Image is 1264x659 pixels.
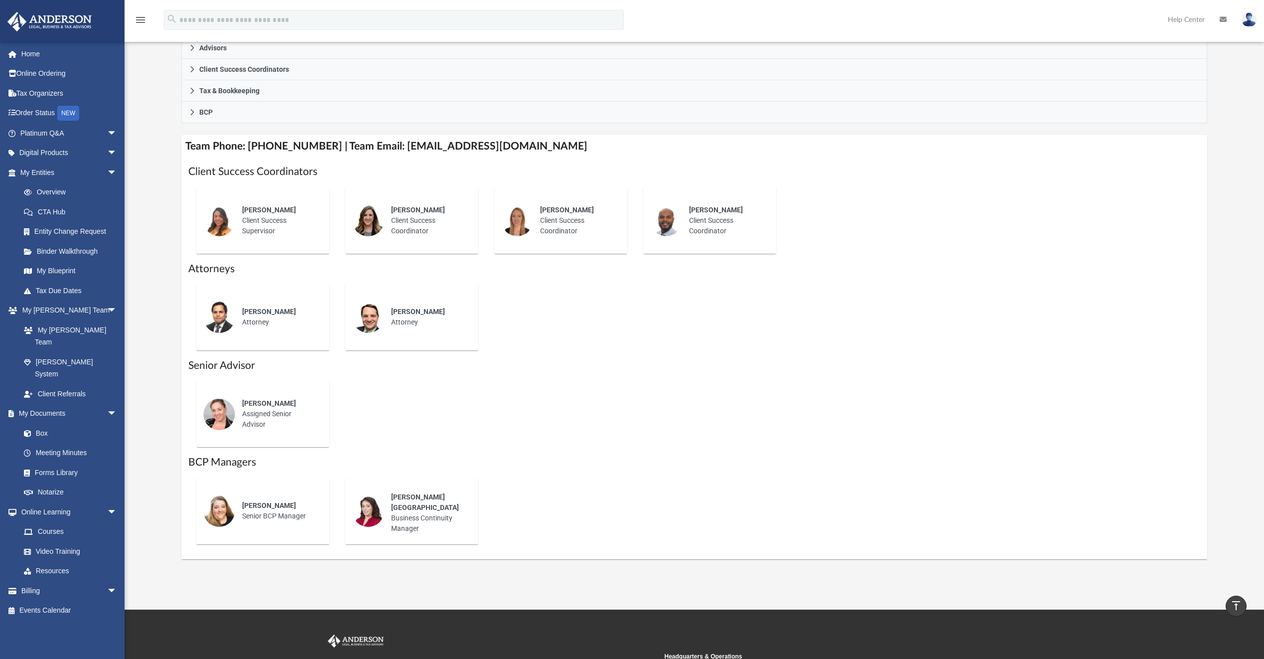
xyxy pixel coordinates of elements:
img: thumbnail [650,204,682,236]
span: [PERSON_NAME] [689,206,743,214]
a: Home [7,44,132,64]
span: [PERSON_NAME] [242,399,296,407]
img: thumbnail [352,495,384,527]
img: User Pic [1242,12,1257,27]
span: arrow_drop_down [107,301,127,321]
a: Online Ordering [7,64,132,84]
div: Client Success Supervisor [235,198,322,243]
a: Tax Organizers [7,83,132,103]
div: Client Success Coordinator [682,198,769,243]
img: Anderson Advisors Platinum Portal [4,12,95,31]
div: Client Success Coordinator [384,198,471,243]
a: My [PERSON_NAME] Teamarrow_drop_down [7,301,127,321]
a: Box [14,423,122,443]
span: [PERSON_NAME] [242,308,296,316]
img: thumbnail [352,301,384,333]
img: thumbnail [501,204,533,236]
span: arrow_drop_down [107,123,127,144]
a: Tax Due Dates [14,281,132,301]
a: Digital Productsarrow_drop_down [7,143,132,163]
a: Binder Walkthrough [14,241,132,261]
div: Assigned Senior Advisor [235,391,322,437]
img: thumbnail [203,398,235,430]
span: [PERSON_NAME] [391,308,445,316]
span: [PERSON_NAME][GEOGRAPHIC_DATA] [391,493,459,511]
a: BCP [181,102,1207,123]
a: Client Success Coordinators [181,59,1207,80]
a: Video Training [14,541,122,561]
h1: Attorneys [188,262,1200,276]
div: Attorney [384,300,471,334]
span: [PERSON_NAME] [242,501,296,509]
a: Resources [14,561,127,581]
img: Anderson Advisors Platinum Portal [326,635,386,648]
i: menu [135,14,146,26]
i: vertical_align_top [1230,600,1242,612]
a: CTA Hub [14,202,132,222]
a: Advisors [181,37,1207,59]
a: Notarize [14,483,127,502]
a: [PERSON_NAME] System [14,352,127,384]
span: arrow_drop_down [107,163,127,183]
a: Forms Library [14,463,122,483]
a: Order StatusNEW [7,103,132,124]
h4: Team Phone: [PHONE_NUMBER] | Team Email: [EMAIL_ADDRESS][DOMAIN_NAME] [181,135,1207,158]
span: arrow_drop_down [107,404,127,424]
span: [PERSON_NAME] [391,206,445,214]
span: Tax & Bookkeeping [199,87,260,94]
h1: Senior Advisor [188,358,1200,373]
i: search [166,13,177,24]
div: Business Continuity Manager [384,485,471,541]
a: Tax & Bookkeeping [181,80,1207,102]
a: Meeting Minutes [14,443,127,463]
span: [PERSON_NAME] [540,206,594,214]
a: My [PERSON_NAME] Team [14,320,122,352]
a: Events Calendar [7,601,132,621]
a: Overview [14,182,132,202]
span: Client Success Coordinators [199,66,289,73]
a: My Blueprint [14,261,127,281]
h1: BCP Managers [188,455,1200,470]
span: arrow_drop_down [107,143,127,164]
a: Billingarrow_drop_down [7,581,132,601]
h1: Client Success Coordinators [188,165,1200,179]
a: Platinum Q&Aarrow_drop_down [7,123,132,143]
img: thumbnail [352,204,384,236]
a: My Documentsarrow_drop_down [7,404,127,424]
a: Client Referrals [14,384,127,404]
a: My Entitiesarrow_drop_down [7,163,132,182]
a: vertical_align_top [1226,596,1247,617]
a: Entity Change Request [14,222,132,242]
span: Advisors [199,44,227,51]
div: Senior BCP Manager [235,494,322,528]
span: BCP [199,109,213,116]
span: arrow_drop_down [107,502,127,522]
a: Courses [14,522,127,542]
img: thumbnail [203,495,235,527]
div: Client Success Coordinator [533,198,620,243]
a: Online Learningarrow_drop_down [7,502,127,522]
span: arrow_drop_down [107,581,127,601]
a: menu [135,19,146,26]
span: [PERSON_NAME] [242,206,296,214]
img: thumbnail [203,301,235,333]
div: NEW [57,106,79,121]
img: thumbnail [203,204,235,236]
div: Attorney [235,300,322,334]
